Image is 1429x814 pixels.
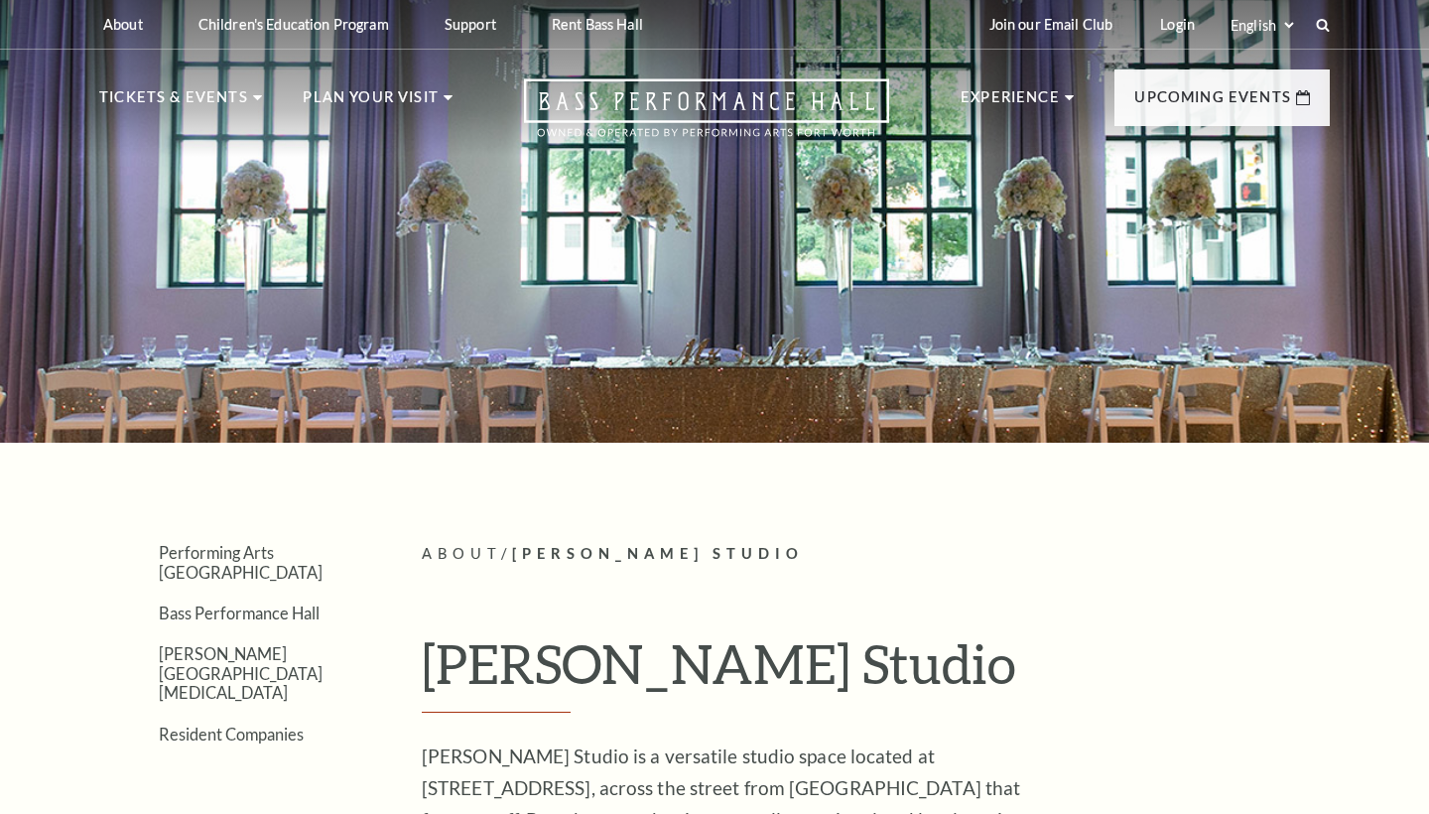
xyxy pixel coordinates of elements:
[552,16,643,33] p: Rent Bass Hall
[103,16,143,33] p: About
[422,542,1330,567] p: /
[422,545,501,562] span: About
[159,725,304,744] a: Resident Companies
[159,543,323,581] a: Performing Arts [GEOGRAPHIC_DATA]
[159,644,323,702] a: [PERSON_NAME][GEOGRAPHIC_DATA][MEDICAL_DATA]
[303,85,439,121] p: Plan Your Visit
[961,85,1060,121] p: Experience
[1134,85,1291,121] p: Upcoming Events
[159,604,320,622] a: Bass Performance Hall
[512,545,804,562] span: [PERSON_NAME] Studio
[99,85,248,121] p: Tickets & Events
[422,631,1330,713] h1: [PERSON_NAME] Studio
[445,16,496,33] p: Support
[1227,16,1297,35] select: Select:
[198,16,389,33] p: Children's Education Program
